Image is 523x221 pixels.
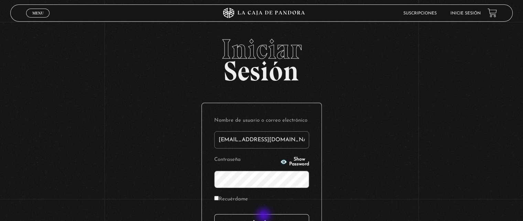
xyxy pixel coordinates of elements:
a: Inicie sesión [450,11,481,15]
label: Nombre de usuario o correo electrónico [214,115,309,126]
label: Recuérdame [214,194,248,205]
span: Cerrar [30,17,46,22]
span: Show Password [289,157,309,167]
span: Iniciar [10,35,512,63]
label: Contraseña [214,155,278,165]
button: Show Password [280,157,309,167]
h2: Sesión [10,35,512,79]
a: Suscripciones [403,11,437,15]
span: Menu [32,11,44,15]
input: Recuérdame [214,196,219,200]
a: View your shopping cart [488,8,497,18]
